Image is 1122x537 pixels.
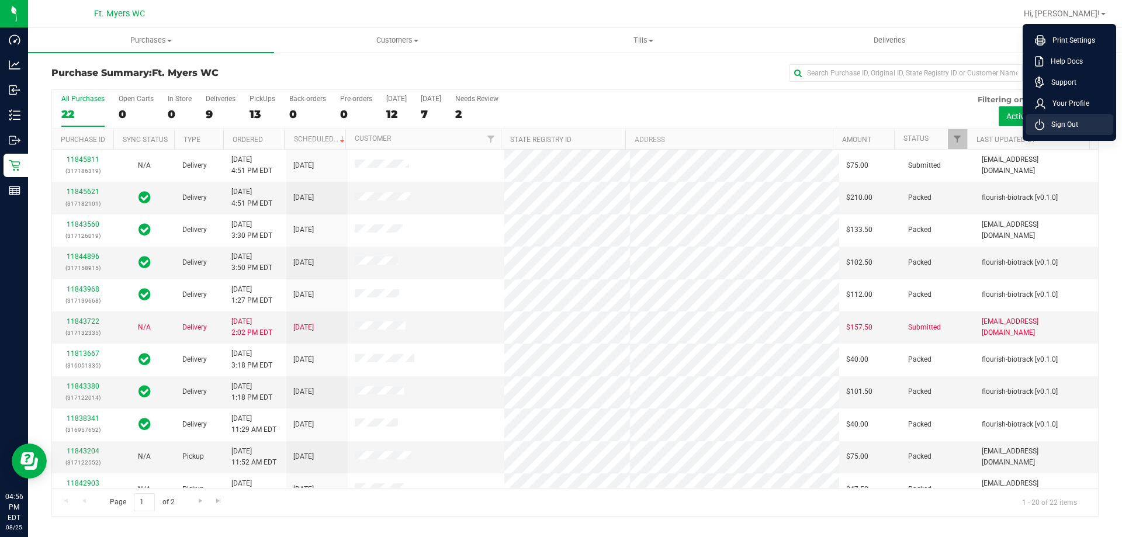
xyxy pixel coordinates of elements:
[138,416,151,432] span: In Sync
[1013,493,1086,511] span: 1 - 20 of 22 items
[138,160,151,171] button: N/A
[289,108,326,121] div: 0
[231,446,276,468] span: [DATE] 11:52 AM EDT
[982,289,1058,300] span: flourish-biotrack [v0.1.0]
[982,257,1058,268] span: flourish-biotrack [v0.1.0]
[1035,56,1109,67] a: Help Docs
[168,108,192,121] div: 0
[231,348,272,370] span: [DATE] 3:18 PM EDT
[293,386,314,397] span: [DATE]
[9,34,20,46] inline-svg: Dashboard
[1045,34,1095,46] span: Print Settings
[421,108,441,121] div: 7
[59,392,106,403] p: (317122014)
[386,108,407,121] div: 12
[9,185,20,196] inline-svg: Reports
[67,447,99,455] a: 11843204
[210,493,227,509] a: Go to the last page
[59,165,106,176] p: (317186319)
[231,219,272,241] span: [DATE] 3:30 PM EDT
[293,160,314,171] span: [DATE]
[67,414,99,422] a: 11838341
[982,192,1058,203] span: flourish-biotrack [v0.1.0]
[908,451,931,462] span: Packed
[134,493,155,511] input: 1
[293,192,314,203] span: [DATE]
[908,419,931,430] span: Packed
[182,419,207,430] span: Delivery
[982,354,1058,365] span: flourish-biotrack [v0.1.0]
[293,322,314,333] span: [DATE]
[482,129,501,149] a: Filter
[275,35,520,46] span: Customers
[119,108,154,121] div: 0
[182,354,207,365] span: Delivery
[61,136,105,144] a: Purchase ID
[789,64,1023,82] input: Search Purchase ID, Original ID, State Registry ID or Customer Name...
[289,95,326,103] div: Back-orders
[846,160,868,171] span: $75.00
[982,386,1058,397] span: flourish-biotrack [v0.1.0]
[182,192,207,203] span: Delivery
[206,108,236,121] div: 9
[182,484,204,495] span: Pickup
[846,322,872,333] span: $157.50
[520,28,766,53] a: Tills
[908,354,931,365] span: Packed
[138,161,151,169] span: Not Applicable
[67,155,99,164] a: 11845811
[510,136,572,144] a: State Registry ID
[182,257,207,268] span: Delivery
[948,129,967,149] a: Filter
[28,28,274,53] a: Purchases
[138,286,151,303] span: In Sync
[59,457,106,468] p: (317122552)
[138,221,151,238] span: In Sync
[846,224,872,235] span: $133.50
[138,323,151,331] span: Not Applicable
[1044,119,1078,130] span: Sign Out
[767,28,1013,53] a: Deliveries
[846,451,868,462] span: $75.00
[182,160,207,171] span: Delivery
[1024,9,1100,18] span: Hi, [PERSON_NAME]!
[231,413,276,435] span: [DATE] 11:29 AM EDT
[1044,77,1076,88] span: Support
[386,95,407,103] div: [DATE]
[9,134,20,146] inline-svg: Outbound
[59,327,106,338] p: (317132335)
[978,95,1054,104] span: Filtering on status:
[182,386,207,397] span: Delivery
[982,154,1091,176] span: [EMAIL_ADDRESS][DOMAIN_NAME]
[182,289,207,300] span: Delivery
[846,354,868,365] span: $40.00
[421,95,441,103] div: [DATE]
[138,254,151,271] span: In Sync
[138,452,151,460] span: Not Applicable
[846,192,872,203] span: $210.00
[206,95,236,103] div: Deliveries
[182,451,204,462] span: Pickup
[846,484,868,495] span: $47.50
[842,136,871,144] a: Amount
[982,446,1091,468] span: [EMAIL_ADDRESS][DOMAIN_NAME]
[293,419,314,430] span: [DATE]
[67,479,99,487] a: 11842903
[982,219,1091,241] span: [EMAIL_ADDRESS][DOMAIN_NAME]
[51,68,400,78] h3: Purchase Summary:
[61,95,105,103] div: All Purchases
[340,95,372,103] div: Pre-orders
[138,351,151,368] span: In Sync
[908,257,931,268] span: Packed
[1035,77,1109,88] a: Support
[908,484,931,495] span: Packed
[67,220,99,228] a: 11843560
[846,289,872,300] span: $112.00
[119,95,154,103] div: Open Carts
[294,135,347,143] a: Scheduled
[231,478,276,500] span: [DATE] 11:45 AM EDT
[455,95,498,103] div: Needs Review
[67,188,99,196] a: 11845621
[340,108,372,121] div: 0
[94,9,145,19] span: Ft. Myers WC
